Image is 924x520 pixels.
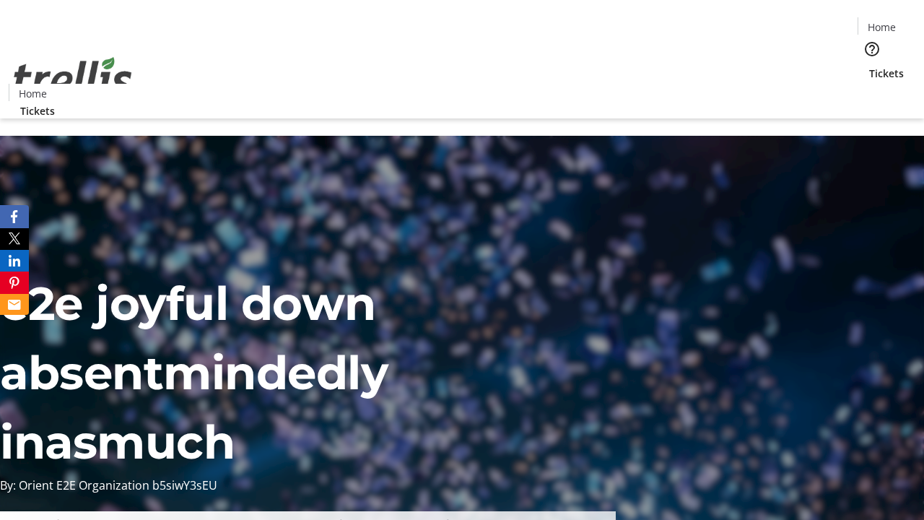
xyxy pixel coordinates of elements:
[9,103,66,118] a: Tickets
[858,81,886,110] button: Cart
[9,86,56,101] a: Home
[20,103,55,118] span: Tickets
[19,86,47,101] span: Home
[9,41,137,113] img: Orient E2E Organization b5siwY3sEU's Logo
[858,66,915,81] a: Tickets
[868,19,896,35] span: Home
[869,66,904,81] span: Tickets
[858,19,905,35] a: Home
[858,35,886,64] button: Help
